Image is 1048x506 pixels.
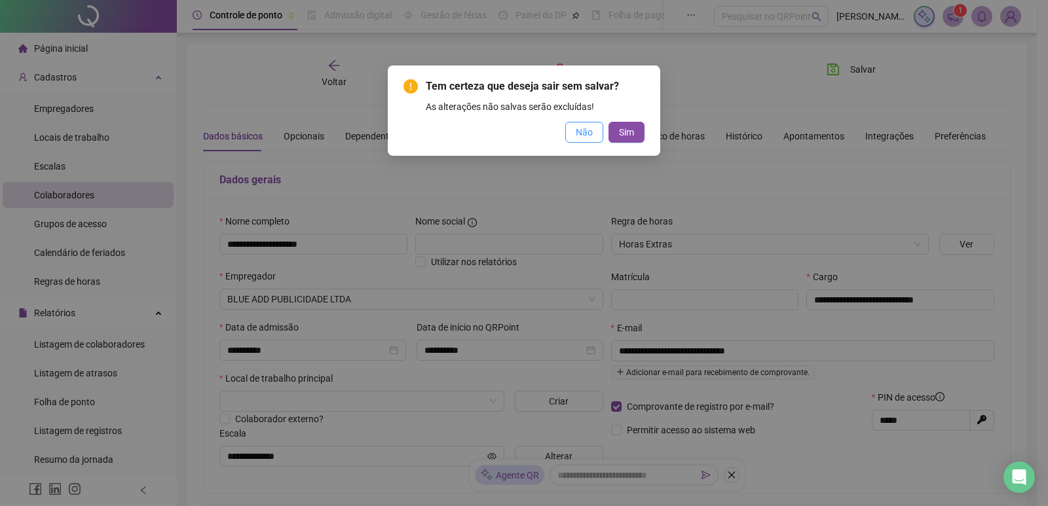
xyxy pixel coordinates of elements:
button: Não [565,122,603,143]
span: Não [576,125,593,139]
span: As alterações não salvas serão excluídas! [426,101,594,112]
button: Sim [608,122,645,143]
span: exclamation-circle [403,79,418,94]
div: Open Intercom Messenger [1003,461,1035,493]
span: Tem certeza que deseja sair sem salvar? [426,80,619,92]
span: Sim [619,125,634,139]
